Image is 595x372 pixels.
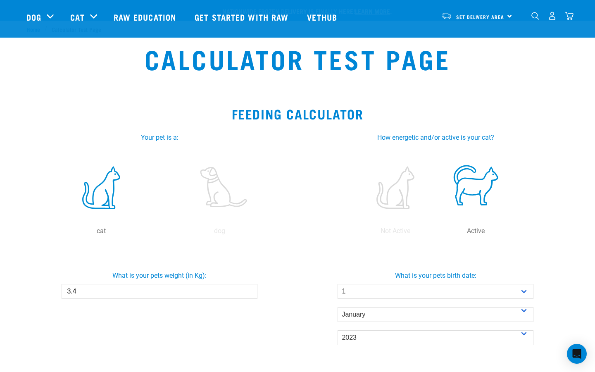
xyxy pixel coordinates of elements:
[31,133,288,143] label: Your pet is a:
[531,12,539,20] img: home-icon-1@2x.png
[548,12,557,20] img: user.png
[20,271,299,281] label: What is your pets weight (in Kg):
[10,106,585,121] h2: Feeding Calculator
[43,226,159,236] p: cat
[114,43,481,73] h1: Calculator Test Page
[456,15,504,18] span: Set Delivery Area
[307,133,564,143] label: How energetic and/or active is your cat?
[567,344,587,364] div: Open Intercom Messenger
[70,11,84,23] a: Cat
[441,12,452,19] img: van-moving.png
[296,271,575,281] label: What is your pets birth date:
[437,226,514,236] p: Active
[26,11,41,23] a: Dog
[162,226,277,236] p: dog
[565,12,574,20] img: home-icon@2x.png
[299,0,347,33] a: Vethub
[105,0,186,33] a: Raw Education
[186,0,299,33] a: Get started with Raw
[357,226,434,236] p: Not Active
